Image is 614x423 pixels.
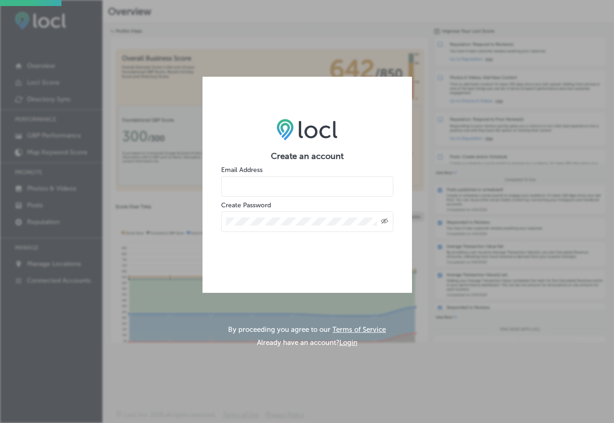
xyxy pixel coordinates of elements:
[221,201,271,209] label: Create Password
[332,325,386,334] a: Terms of Service
[381,218,388,226] span: Toggle password visibility
[339,338,358,347] button: Login
[257,338,358,347] p: Already have an account?
[277,119,337,140] img: LOCL logo
[221,166,263,174] label: Email Address
[221,151,393,161] h2: Create an account
[228,325,386,334] p: By proceeding you agree to our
